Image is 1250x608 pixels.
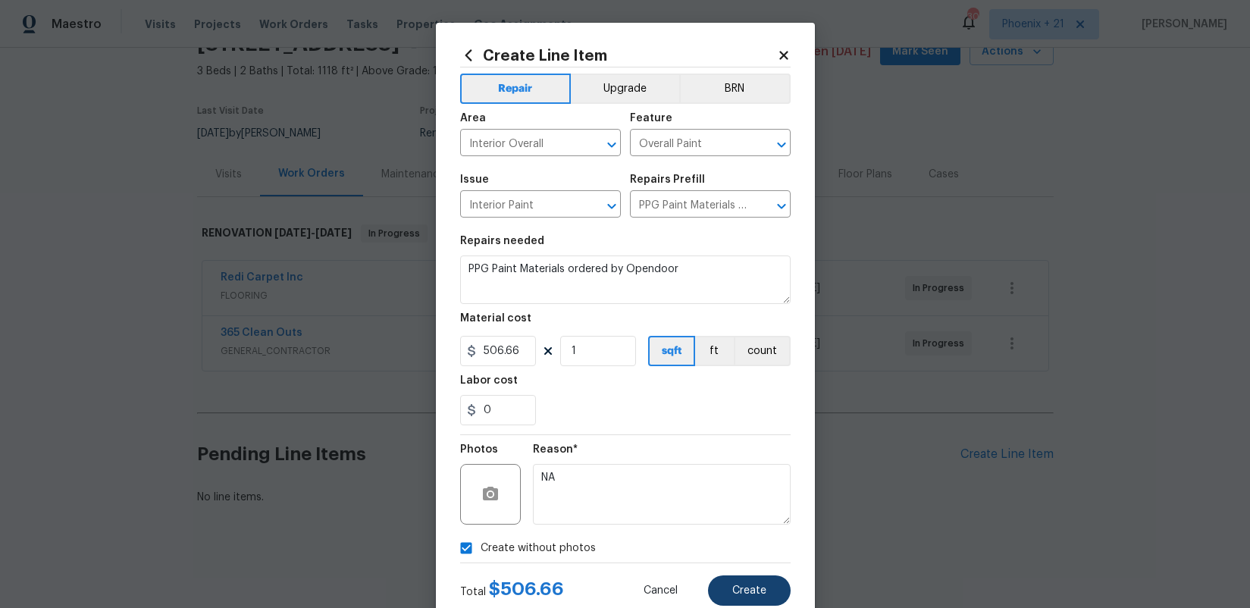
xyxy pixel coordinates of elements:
span: Create without photos [481,541,596,556]
button: Open [771,134,792,155]
textarea: NA [533,464,791,525]
h5: Repairs needed [460,236,544,246]
textarea: PPG Paint Materials ordered by Opendoor [460,255,791,304]
h5: Area [460,113,486,124]
span: Cancel [644,585,678,597]
button: Open [601,196,622,217]
h5: Issue [460,174,489,185]
h2: Create Line Item [460,47,777,64]
span: Create [732,585,766,597]
button: Cancel [619,575,702,606]
h5: Reason* [533,444,578,455]
h5: Labor cost [460,375,518,386]
button: sqft [648,336,695,366]
button: Open [771,196,792,217]
div: Total [460,581,564,600]
button: Open [601,134,622,155]
h5: Material cost [460,313,531,324]
span: $ 506.66 [489,580,564,598]
button: ft [695,336,734,366]
button: Upgrade [571,74,679,104]
h5: Repairs Prefill [630,174,705,185]
h5: Photos [460,444,498,455]
h5: Feature [630,113,672,124]
button: Repair [460,74,572,104]
button: BRN [679,74,791,104]
button: Create [708,575,791,606]
button: count [734,336,791,366]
